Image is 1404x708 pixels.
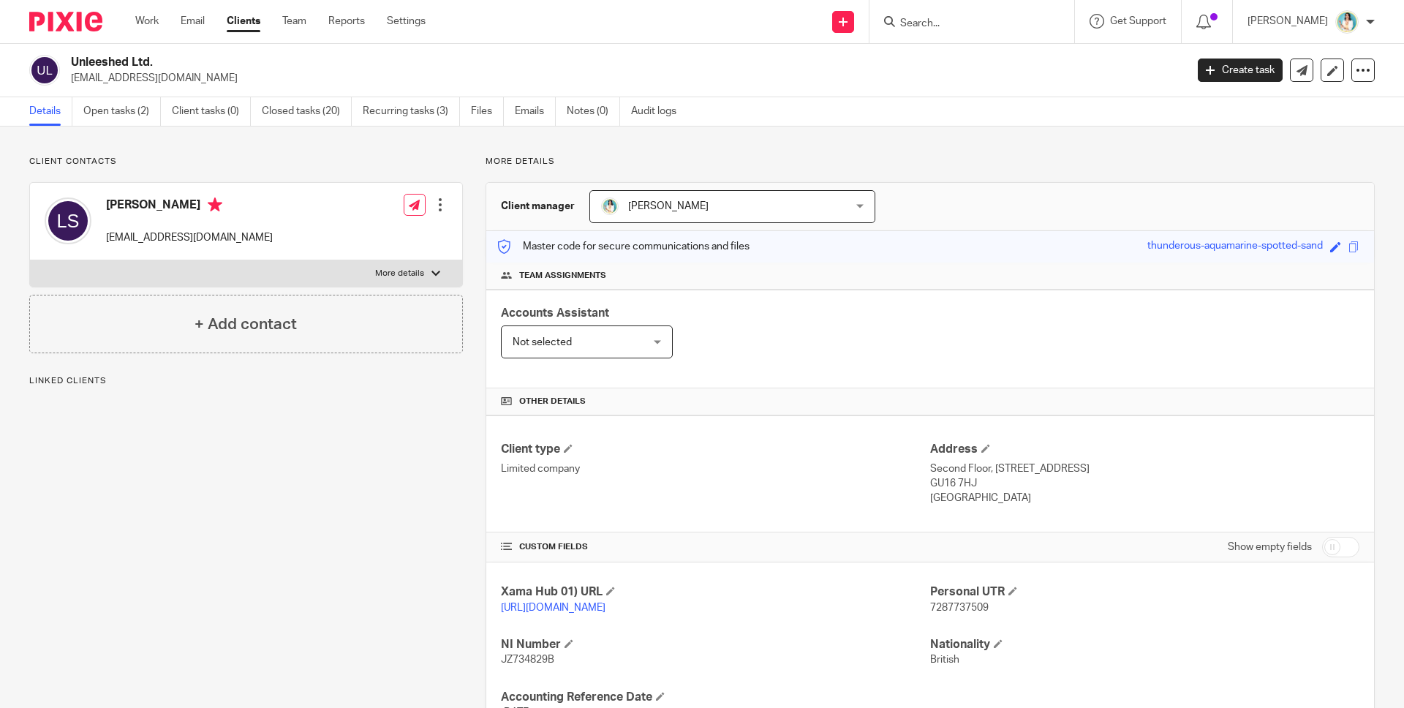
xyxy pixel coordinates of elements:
a: Closed tasks (20) [262,97,352,126]
a: Open tasks (2) [83,97,161,126]
a: Create task [1198,59,1283,82]
span: [PERSON_NAME] [628,201,709,211]
a: Reports [328,14,365,29]
p: GU16 7HJ [930,476,1359,491]
span: Other details [519,396,586,407]
h2: Unleeshed Ltd. [71,55,955,70]
span: Not selected [513,337,572,347]
p: [EMAIL_ADDRESS][DOMAIN_NAME] [71,71,1176,86]
img: Koyn.jpg [1335,10,1359,34]
span: Team assignments [519,270,606,282]
h4: CUSTOM FIELDS [501,541,930,553]
input: Search [899,18,1030,31]
img: Koyn.jpg [601,197,619,215]
a: Files [471,97,504,126]
p: More details [375,268,424,279]
a: Email [181,14,205,29]
a: Recurring tasks (3) [363,97,460,126]
p: Client contacts [29,156,463,167]
h4: Client type [501,442,930,457]
span: JZ734829B [501,655,554,665]
h4: NI Number [501,637,930,652]
span: 7287737509 [930,603,989,613]
a: Clients [227,14,260,29]
a: Work [135,14,159,29]
div: thunderous-aquamarine-spotted-sand [1147,238,1323,255]
h4: [PERSON_NAME] [106,197,273,216]
img: svg%3E [29,55,60,86]
p: [PERSON_NAME] [1248,14,1328,29]
h4: Xama Hub 01) URL [501,584,930,600]
p: Master code for secure communications and files [497,239,750,254]
p: Linked clients [29,375,463,387]
img: svg%3E [45,197,91,244]
span: Get Support [1110,16,1166,26]
h4: Nationality [930,637,1359,652]
h4: Address [930,442,1359,457]
h4: + Add contact [195,313,297,336]
a: Team [282,14,306,29]
p: More details [486,156,1375,167]
h4: Accounting Reference Date [501,690,930,705]
i: Primary [208,197,222,212]
span: Accounts Assistant [501,307,609,319]
h3: Client manager [501,199,575,214]
a: Notes (0) [567,97,620,126]
a: [URL][DOMAIN_NAME] [501,603,605,613]
img: Pixie [29,12,102,31]
a: Audit logs [631,97,687,126]
a: Emails [515,97,556,126]
p: Second Floor, [STREET_ADDRESS] [930,462,1359,476]
a: Client tasks (0) [172,97,251,126]
p: [GEOGRAPHIC_DATA] [930,491,1359,505]
h4: Personal UTR [930,584,1359,600]
span: British [930,655,959,665]
p: Limited company [501,462,930,476]
a: Settings [387,14,426,29]
a: Details [29,97,72,126]
p: [EMAIL_ADDRESS][DOMAIN_NAME] [106,230,273,245]
label: Show empty fields [1228,540,1312,554]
